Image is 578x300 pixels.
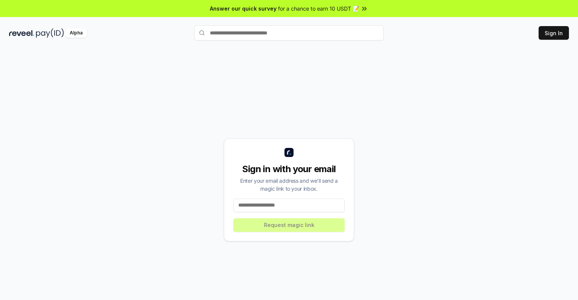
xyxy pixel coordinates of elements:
[284,148,294,157] img: logo_small
[539,26,569,40] button: Sign In
[66,28,87,38] div: Alpha
[233,177,345,193] div: Enter your email address and we’ll send a magic link to your inbox.
[278,5,359,12] span: for a chance to earn 10 USDT 📝
[36,28,64,38] img: pay_id
[233,163,345,175] div: Sign in with your email
[210,5,277,12] span: Answer our quick survey
[9,28,34,38] img: reveel_dark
